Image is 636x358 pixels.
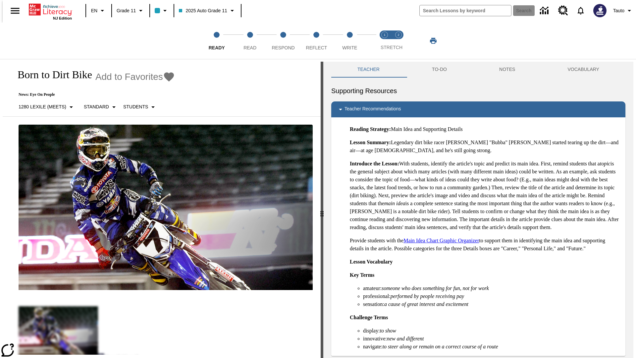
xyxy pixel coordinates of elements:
span: Respond [272,45,294,50]
a: Data Center [536,2,554,20]
button: Class color is light blue. Change class color [152,5,172,17]
button: Teacher [331,62,406,78]
p: Teacher Recommendations [344,105,401,113]
em: to steer along or remain on a correct course of a route [383,344,498,349]
button: Stretch Read step 1 of 2 [375,23,394,59]
text: 2 [397,33,399,36]
p: 1280 Lexile (Meets) [19,103,66,110]
button: Profile/Settings [610,5,636,17]
button: Select a new avatar [589,2,610,19]
text: 1 [384,33,385,36]
a: Resource Center, Will open in new tab [554,2,572,20]
h1: Born to Dirt Bike [11,69,92,81]
span: Add to Favorites [95,72,163,82]
em: performed by people receiving pay [391,293,464,299]
button: Class: 2025 Auto Grade 11, Select your class [176,5,238,17]
span: NJ Edition [53,16,72,20]
div: activity [323,62,633,358]
button: Scaffolds, Standard [81,101,121,113]
span: Grade 11 [117,7,136,14]
p: News: Eye On People [11,92,175,97]
button: Select Lexile, 1280 Lexile (Meets) [16,101,78,113]
button: VOCABULARY [541,62,625,78]
span: Reflect [306,45,327,50]
span: Read [243,45,256,50]
div: Instructional Panel Tabs [331,62,625,78]
em: main idea [384,201,405,206]
em: to show [380,328,396,333]
button: Language: EN, Select a language [88,5,109,17]
h6: Supporting Resources [331,86,625,96]
li: sensation: [363,300,620,308]
span: STRETCH [381,45,402,50]
span: Write [342,45,357,50]
button: Reflect step 4 of 5 [297,23,336,59]
li: display: [363,327,620,335]
button: Ready step 1 of 5 [197,23,236,59]
button: Grade: Grade 11, Select a grade [114,5,147,17]
img: Avatar [593,4,607,17]
li: amateur: [363,284,620,292]
li: professional: [363,292,620,300]
button: Respond step 3 of 5 [264,23,302,59]
button: Select Student [121,101,160,113]
button: Read step 2 of 5 [231,23,269,59]
strong: Key Terms [350,272,374,278]
button: TO-DO [406,62,473,78]
button: Print [423,35,444,47]
span: EN [91,7,97,14]
div: Teacher Recommendations [331,101,625,117]
p: Students [123,103,148,110]
p: Legendary dirt bike racer [PERSON_NAME] "Bubba" [PERSON_NAME] started tearing up the dirt—and air... [350,139,620,154]
em: someone who does something for fun, not for work [382,285,489,291]
strong: Lesson Vocabulary [350,259,393,265]
em: a cause of great interest and excitement [384,301,468,307]
img: Motocross racer James Stewart flies through the air on his dirt bike. [19,125,313,290]
div: Home [29,2,72,20]
p: Standard [84,103,109,110]
em: topic [600,161,610,166]
button: Write step 5 of 5 [331,23,369,59]
span: Tauto [613,7,624,14]
button: Stretch Respond step 2 of 2 [389,23,408,59]
strong: Lesson Summary: [350,140,391,145]
li: navigate: [363,343,620,351]
span: 2025 Auto Grade 11 [179,7,227,14]
button: Add to Favorites - Born to Dirt Bike [95,71,175,83]
strong: Reading Strategy: [350,126,391,132]
a: Main Idea Chart Graphic Organizer [403,238,479,243]
strong: Challenge Terms [350,315,388,320]
div: reading [3,62,321,355]
p: Provide students with the to support them in identifying the main idea and supporting details in ... [350,237,620,253]
p: Main Idea and Supporting Details [350,125,620,133]
div: Press Enter or Spacebar and then press right and left arrow keys to move the slider [321,62,323,358]
p: With students, identify the article's topic and predict its main idea. First, remind students tha... [350,160,620,231]
span: Ready [209,45,225,50]
strong: Introduce the Lesson: [350,161,399,166]
a: Notifications [572,2,589,19]
button: NOTES [473,62,541,78]
input: search field [420,5,511,16]
em: new and different [387,336,424,341]
li: innovative: [363,335,620,343]
button: Open side menu [5,1,25,21]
